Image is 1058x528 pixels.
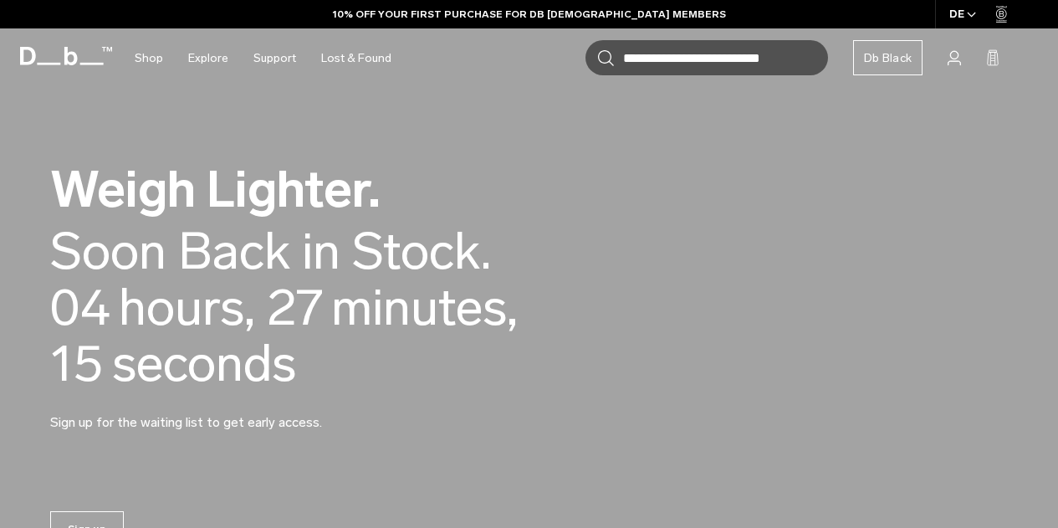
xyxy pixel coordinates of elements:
span: 15 [50,336,104,392]
a: Lost & Found [321,28,391,88]
a: Explore [188,28,228,88]
span: , [507,277,518,338]
a: 10% OFF YOUR FIRST PURCHASE FOR DB [DEMOGRAPHIC_DATA] MEMBERS [333,7,726,22]
span: minutes [331,279,518,336]
div: Soon Back in Stock. [50,223,491,279]
a: Support [253,28,296,88]
span: seconds [112,336,296,392]
p: Sign up for the waiting list to get early access. [50,392,452,433]
a: Db Black [853,40,923,75]
span: hours, [119,279,255,336]
span: 04 [50,279,110,336]
h2: Weigh Lighter. [50,164,594,215]
span: 27 [268,279,323,336]
a: Shop [135,28,163,88]
nav: Main Navigation [122,28,404,88]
